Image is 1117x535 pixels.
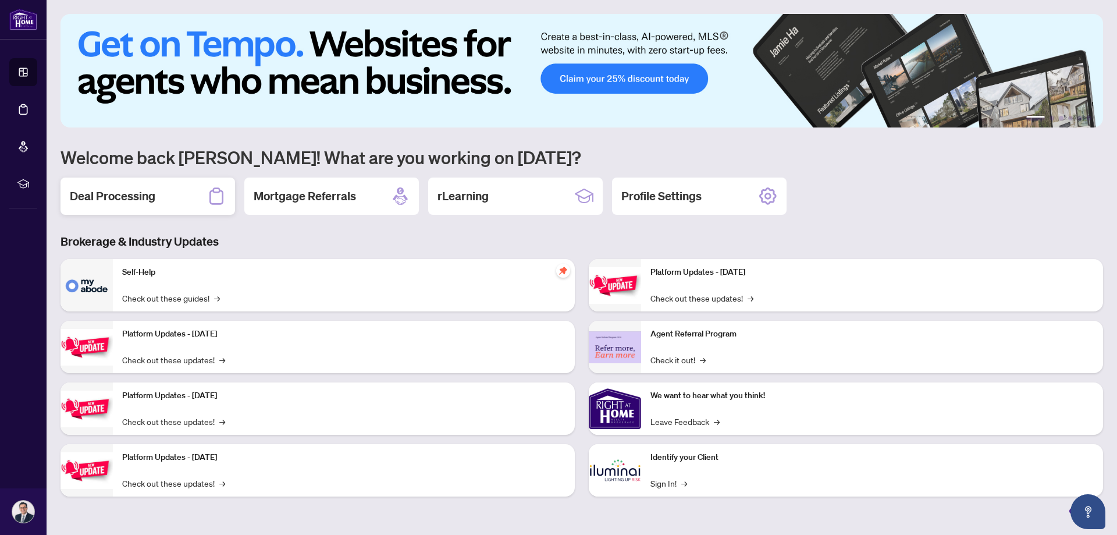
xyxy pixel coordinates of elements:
[9,9,37,30] img: logo
[589,444,641,497] img: Identify your Client
[650,328,1094,341] p: Agent Referral Program
[122,451,565,464] p: Platform Updates - [DATE]
[650,266,1094,279] p: Platform Updates - [DATE]
[650,292,753,304] a: Check out these updates!→
[650,451,1094,464] p: Identify your Client
[122,415,225,428] a: Check out these updates!→
[61,14,1103,127] img: Slide 0
[1070,494,1105,529] button: Open asap
[61,391,113,427] img: Platform Updates - July 21, 2025
[12,501,34,523] img: Profile Icon
[61,233,1103,250] h3: Brokerage & Industry Updates
[1077,116,1082,121] button: 5
[61,259,113,311] img: Self-Help
[122,292,220,304] a: Check out these guides!→
[122,328,565,341] p: Platform Updates - [DATE]
[1087,116,1091,121] button: 6
[748,292,753,304] span: →
[122,353,225,366] a: Check out these updates!→
[61,452,113,489] img: Platform Updates - July 8, 2025
[589,267,641,304] img: Platform Updates - June 23, 2025
[1026,116,1045,121] button: 1
[589,382,641,435] img: We want to hear what you think!
[650,477,687,490] a: Sign In!→
[1059,116,1063,121] button: 3
[219,415,225,428] span: →
[589,331,641,363] img: Agent Referral Program
[61,146,1103,168] h1: Welcome back [PERSON_NAME]! What are you working on [DATE]?
[700,353,706,366] span: →
[1068,116,1073,121] button: 4
[437,188,489,204] h2: rLearning
[650,389,1094,402] p: We want to hear what you think!
[650,353,706,366] a: Check it out!→
[681,477,687,490] span: →
[556,264,570,278] span: pushpin
[219,353,225,366] span: →
[214,292,220,304] span: →
[219,477,225,490] span: →
[1050,116,1054,121] button: 2
[122,477,225,490] a: Check out these updates!→
[254,188,356,204] h2: Mortgage Referrals
[621,188,702,204] h2: Profile Settings
[61,329,113,366] img: Platform Updates - September 16, 2025
[122,389,565,402] p: Platform Updates - [DATE]
[122,266,565,279] p: Self-Help
[650,415,720,428] a: Leave Feedback→
[70,188,155,204] h2: Deal Processing
[714,415,720,428] span: →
